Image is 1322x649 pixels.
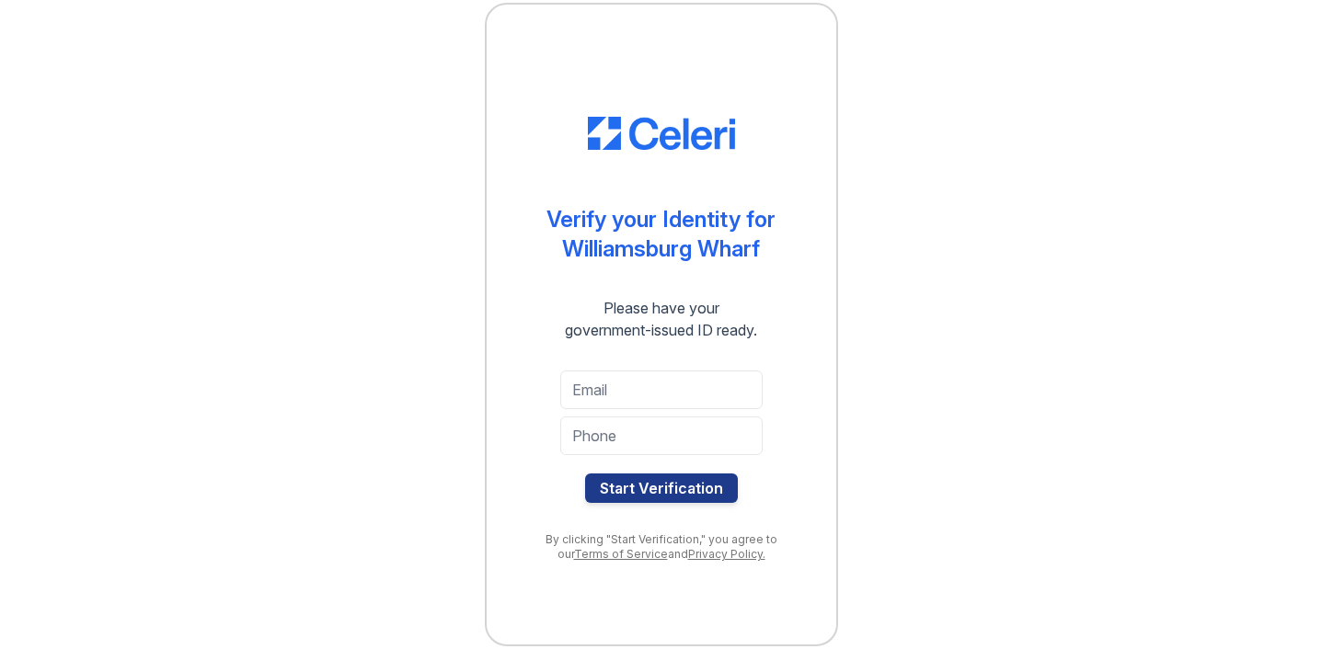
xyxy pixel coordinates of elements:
[585,473,738,503] button: Start Verification
[560,416,763,455] input: Phone
[560,370,763,409] input: Email
[523,532,799,562] div: By clicking "Start Verification," you agree to our and
[546,205,776,264] div: Verify your Identity for Williamsburg Wharf
[532,297,790,341] div: Please have your government-issued ID ready.
[588,117,735,150] img: CE_Logo_Blue-a8612792a0a2168367f1c8372b55b34899dd931a85d93a1a3d3e32e68fde9ad4.png
[688,547,765,561] a: Privacy Policy.
[574,547,668,561] a: Terms of Service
